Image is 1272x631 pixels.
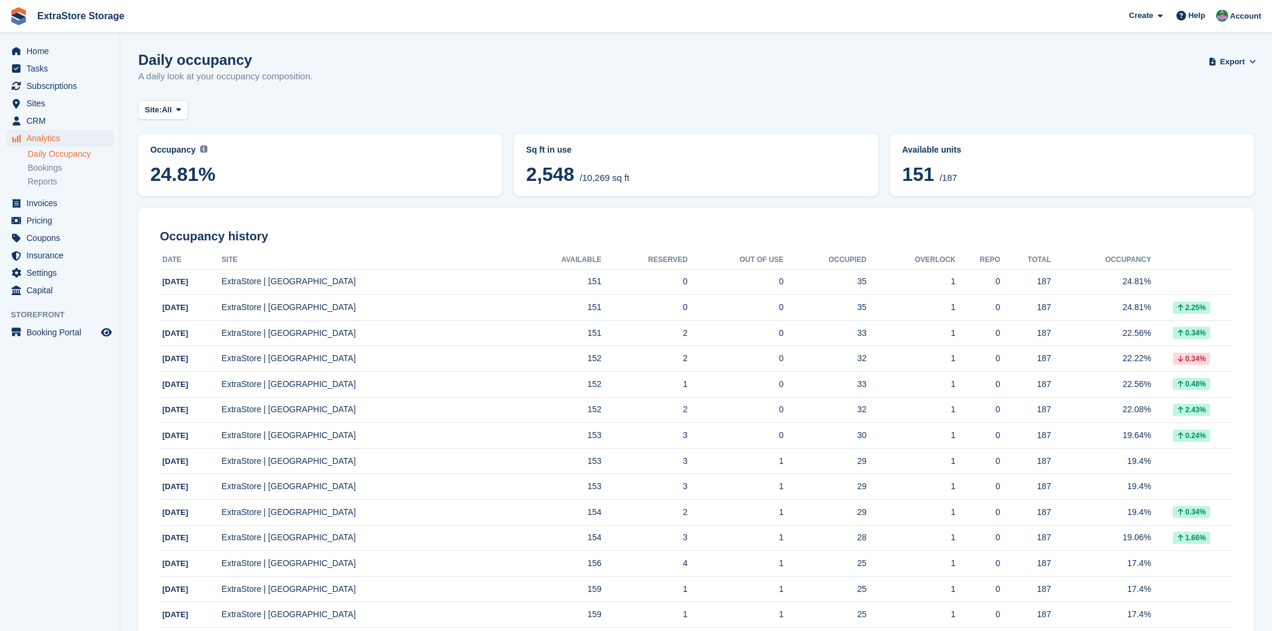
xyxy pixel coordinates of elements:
th: Repo [956,251,1000,270]
td: 22.22% [1051,346,1151,372]
span: Coupons [26,230,99,246]
div: 0 [956,608,1000,621]
div: 1.66% [1173,532,1210,544]
td: 3 [602,448,688,474]
td: 0 [602,269,688,295]
td: 151 [514,320,602,346]
td: 187 [1000,474,1051,500]
td: 153 [514,423,602,449]
a: menu [6,60,114,77]
div: 0 [956,352,1000,365]
div: 0 [956,378,1000,391]
td: ExtraStore | [GEOGRAPHIC_DATA] [222,525,514,551]
td: 187 [1000,320,1051,346]
span: [DATE] [162,457,188,466]
td: 1 [602,576,688,602]
th: Occupancy [1051,251,1151,270]
td: 24.81% [1051,295,1151,321]
td: 1 [688,474,784,500]
img: stora-icon-8386f47178a22dfd0bd8f6a31ec36ba5ce8667c1dd55bd0f319d3a0aa187defe.svg [10,7,28,25]
div: 30 [784,429,867,442]
a: menu [6,282,114,299]
span: [DATE] [162,303,188,312]
td: 0 [688,320,784,346]
th: Site [222,251,514,270]
td: 187 [1000,346,1051,372]
span: [DATE] [162,610,188,619]
div: 1 [867,557,956,570]
td: 2 [602,346,688,372]
span: Storefront [11,309,120,321]
div: 2.25% [1173,302,1210,314]
span: 151 [902,163,934,185]
span: 24.81% [150,163,490,185]
th: Overlock [867,251,956,270]
a: menu [6,195,114,212]
div: 1 [867,378,956,391]
th: Date [160,251,222,270]
td: 0 [602,295,688,321]
span: Home [26,43,99,59]
div: 35 [784,275,867,288]
div: 1 [867,352,956,365]
td: 187 [1000,448,1051,474]
div: 0 [956,327,1000,340]
button: Site: All [138,100,188,120]
span: [DATE] [162,329,188,338]
span: Insurance [26,247,99,264]
span: Occupancy [150,145,195,154]
div: 29 [784,455,867,468]
div: 0 [956,583,1000,596]
img: icon-info-grey-7440780725fd019a000dd9b08b2336e03edf1995a4989e88bcd33f0948082b44.svg [200,145,207,153]
td: 153 [514,448,602,474]
span: [DATE] [162,354,188,363]
td: ExtraStore | [GEOGRAPHIC_DATA] [222,269,514,295]
div: 0 [956,480,1000,493]
span: CRM [26,112,99,129]
div: 1 [867,608,956,621]
td: ExtraStore | [GEOGRAPHIC_DATA] [222,576,514,602]
td: 1 [688,525,784,551]
span: Available units [902,145,961,154]
div: 28 [784,531,867,544]
td: 152 [514,397,602,423]
th: Available [514,251,602,270]
td: ExtraStore | [GEOGRAPHIC_DATA] [222,602,514,628]
td: 17.4% [1051,602,1151,628]
td: 1 [688,576,784,602]
span: 2,548 [526,163,574,185]
div: 1 [867,327,956,340]
td: 187 [1000,269,1051,295]
span: Capital [26,282,99,299]
td: 17.4% [1051,576,1151,602]
td: 187 [1000,500,1051,526]
a: menu [6,43,114,59]
span: [DATE] [162,585,188,594]
span: [DATE] [162,508,188,517]
div: 0 [956,403,1000,416]
td: 3 [602,423,688,449]
span: Invoices [26,195,99,212]
td: ExtraStore | [GEOGRAPHIC_DATA] [222,500,514,526]
div: 33 [784,378,867,391]
th: Total [1000,251,1051,270]
td: ExtraStore | [GEOGRAPHIC_DATA] [222,397,514,423]
td: 17.4% [1051,551,1151,577]
a: menu [6,78,114,94]
div: 32 [784,403,867,416]
div: 35 [784,301,867,314]
a: menu [6,130,114,147]
div: 0 [956,275,1000,288]
a: Reports [28,176,114,187]
div: 0.24% [1173,430,1210,442]
abbr: Current percentage of sq ft occupied [150,144,490,156]
a: Daily Occupancy [28,148,114,160]
td: 159 [514,602,602,628]
div: 1 [867,583,956,596]
span: Sites [26,95,99,112]
div: 2.43% [1173,404,1210,416]
span: [DATE] [162,277,188,286]
span: Site: [145,104,162,116]
div: 0 [956,301,1000,314]
td: 151 [514,269,602,295]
